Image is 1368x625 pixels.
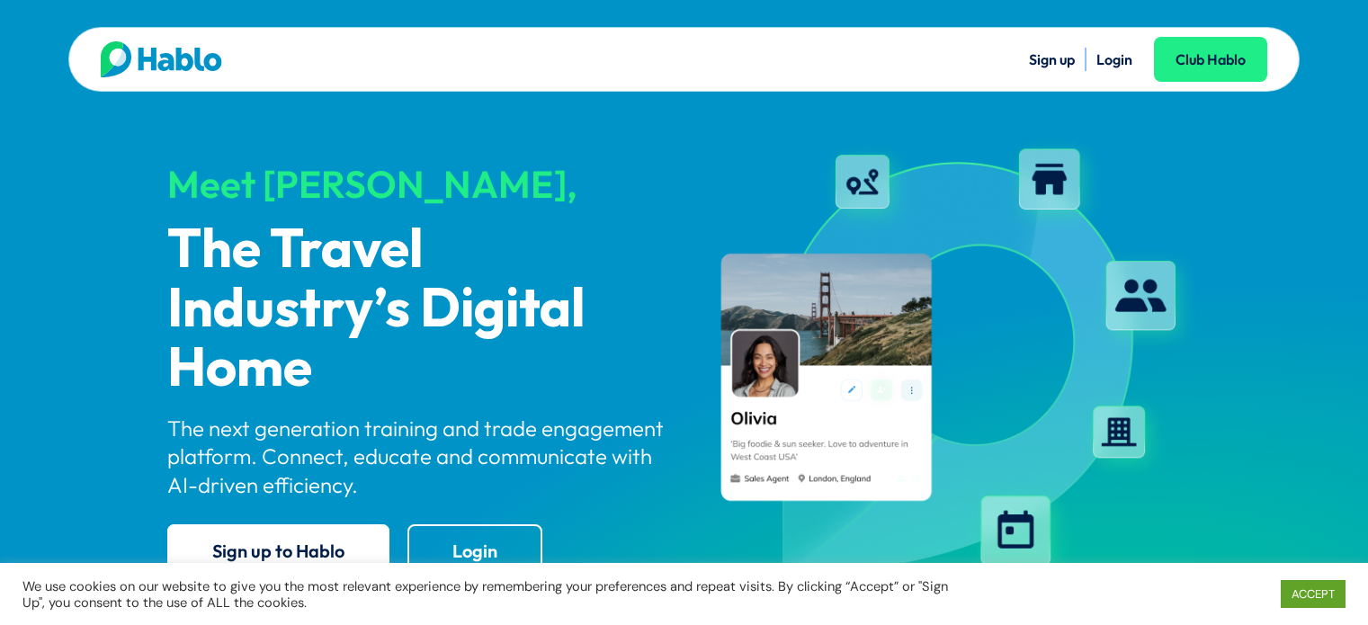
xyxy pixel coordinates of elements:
a: Login [407,524,542,577]
p: The Travel Industry’s Digital Home [167,221,669,399]
div: Meet [PERSON_NAME], [167,164,669,205]
a: Club Hablo [1154,37,1267,82]
a: Login [1096,50,1132,68]
a: Sign up [1029,50,1075,68]
img: Hablo logo main 2 [101,41,222,77]
a: ACCEPT [1281,580,1346,608]
div: We use cookies on our website to give you the most relevant experience by remembering your prefer... [22,578,949,611]
img: hablo-profile-image [700,134,1202,593]
p: The next generation training and trade engagement platform. Connect, educate and communicate with... [167,415,669,499]
a: Sign up to Hablo [167,524,389,577]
